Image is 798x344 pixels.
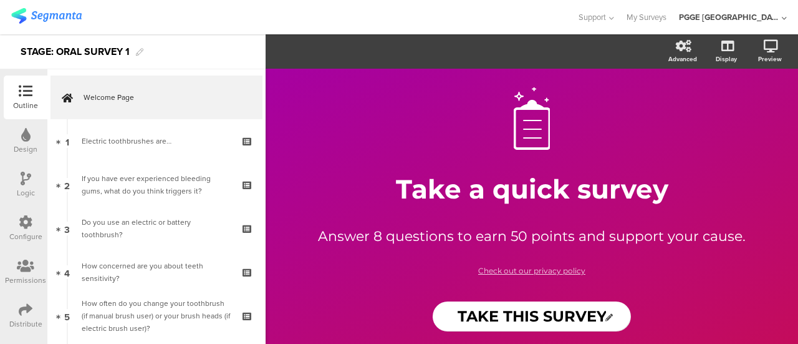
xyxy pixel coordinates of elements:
[50,294,262,338] a: 5 How often do you change your toothbrush (if manual brush user) or your brush heads (if electric...
[82,135,231,147] div: Electric toothbrushes are…
[64,222,70,235] span: 3
[82,260,231,285] div: How concerned are you about teeth sensitivity?
[21,42,130,62] div: STAGE: ORAL SURVEY 1
[65,134,69,148] span: 1
[50,207,262,250] a: 3 Do you use an electric or battery toothbrush?
[82,297,231,335] div: How often do you change your toothbrush (if manual brush user) or your brush heads (if electric b...
[17,187,35,199] div: Logic
[679,11,779,23] div: PGGE [GEOGRAPHIC_DATA]
[64,265,70,279] span: 4
[758,54,782,64] div: Preview
[14,144,37,155] div: Design
[13,100,38,111] div: Outline
[50,163,262,207] a: 2 If you have ever experienced bleeding gums, what do you think triggers it?
[668,54,697,64] div: Advanced
[716,54,737,64] div: Display
[579,11,606,23] span: Support
[433,302,632,332] input: Start
[50,76,262,119] a: Welcome Page
[9,318,42,330] div: Distribute
[82,216,231,241] div: Do you use an electric or battery toothbrush?
[64,309,70,323] span: 5
[82,172,231,197] div: If you have ever experienced bleeding gums, what do you think triggers it?
[64,178,70,192] span: 2
[50,250,262,294] a: 4 How concerned are you about teeth sensitivity?
[50,119,262,163] a: 1 Electric toothbrushes are…
[314,226,750,247] p: Answer 8 questions to earn 50 points and support your cause.
[478,266,585,275] a: Check out our privacy policy
[5,275,46,286] div: Permissions
[301,173,762,205] p: Take a quick survey
[84,91,243,104] span: Welcome Page
[11,8,82,24] img: segmanta logo
[9,231,42,242] div: Configure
